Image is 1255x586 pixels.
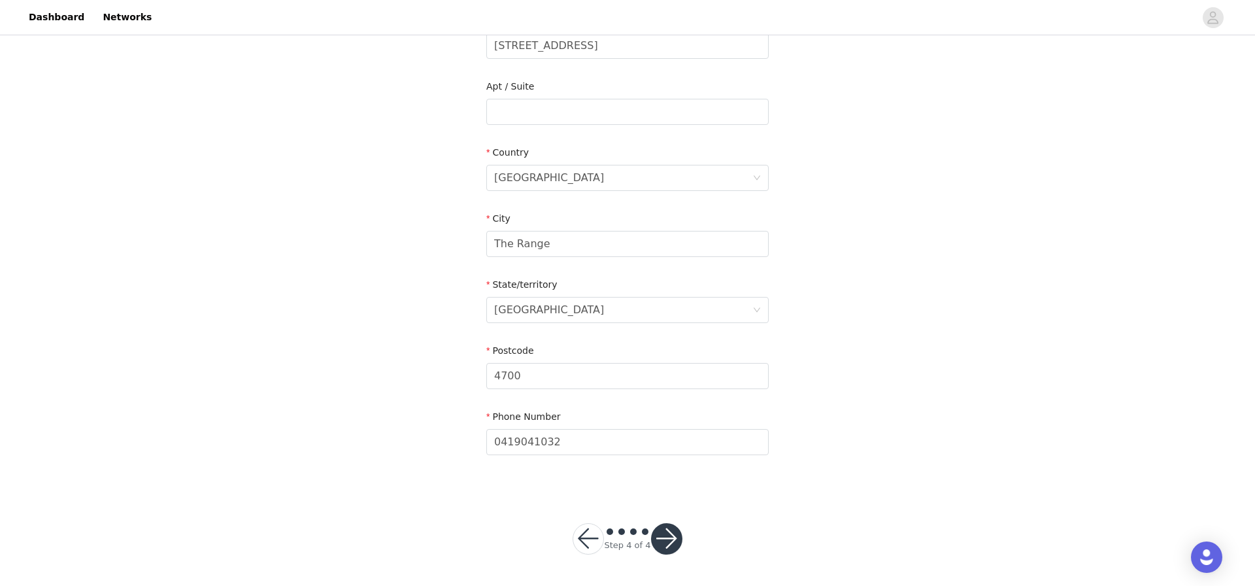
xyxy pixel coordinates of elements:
label: City [486,213,510,224]
label: Apt / Suite [486,81,534,92]
label: Phone Number [486,411,561,422]
div: Open Intercom Messenger [1191,542,1222,573]
a: Networks [95,3,159,32]
label: State/territory [486,279,558,290]
i: icon: down [753,306,761,315]
label: Postcode [486,345,534,356]
a: Dashboard [21,3,92,32]
div: Step 4 of 4 [604,539,650,552]
i: icon: down [753,174,761,183]
div: avatar [1207,7,1219,28]
label: Country [486,147,529,158]
div: Australia [494,165,604,190]
div: Queensland [494,298,604,322]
